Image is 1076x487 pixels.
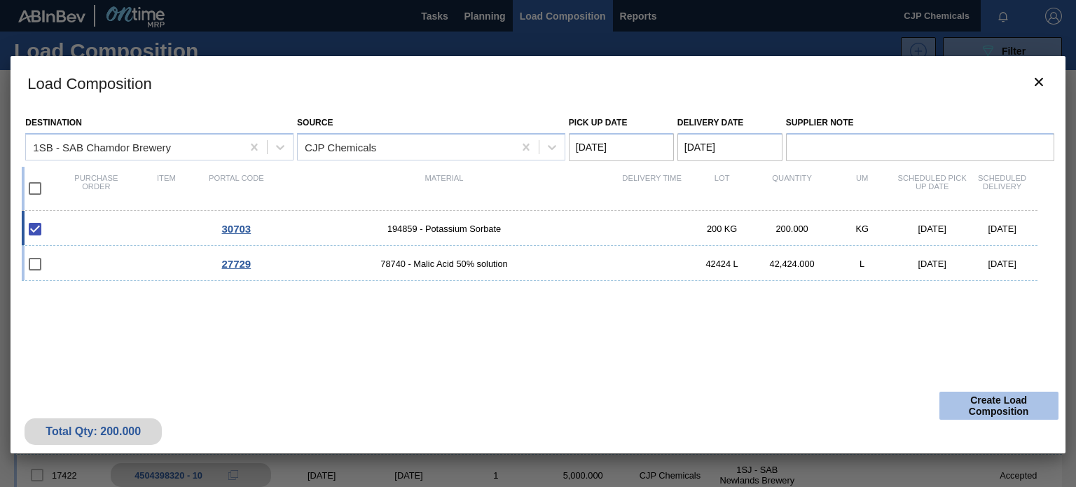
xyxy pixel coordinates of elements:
span: 194859 - Potassium Sorbate [271,224,616,234]
div: [DATE] [897,224,967,234]
label: Destination [25,118,81,128]
div: UM [827,174,897,203]
div: Portal code [201,174,271,203]
div: Scheduled Delivery [967,174,1037,203]
span: 30703 [222,223,251,235]
div: Lot [687,174,757,203]
div: 200 KG [687,224,757,234]
div: Purchase order [61,174,131,203]
label: Supplier Note [786,113,1054,133]
div: [DATE] [967,224,1037,234]
div: 42424 L [687,259,757,269]
div: [DATE] [897,259,967,269]
div: Material [271,174,616,203]
input: mm/dd/yyyy [569,133,674,161]
button: Create Load Composition [939,392,1058,420]
div: Item [131,174,201,203]
div: Delivery Time [617,174,687,203]
div: L [827,259,897,269]
div: CJP Chemicals [305,141,376,153]
div: Quantity [757,174,827,203]
div: Go to Order [201,223,271,235]
input: mm/dd/yyyy [677,133,782,161]
label: Pick up Date [569,118,628,128]
span: 27729 [222,258,251,270]
div: Total Qty: 200.000 [35,425,151,438]
h3: Load Composition [11,56,1065,109]
span: 78740 - Malic Acid 50% solution [271,259,616,269]
div: Scheduled Pick up Date [897,174,967,203]
div: 200.000 [757,224,827,234]
label: Source [297,118,333,128]
div: Go to Order [201,258,271,270]
div: 42,424.000 [757,259,827,269]
div: [DATE] [967,259,1037,269]
div: 1SB - SAB Chamdor Brewery [33,141,171,153]
label: Delivery Date [677,118,743,128]
div: KG [827,224,897,234]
